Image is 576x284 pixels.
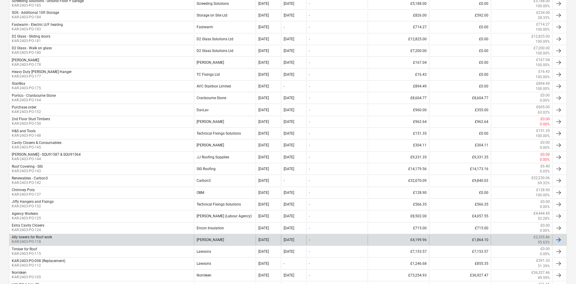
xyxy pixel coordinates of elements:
[429,34,490,44] div: £0.00
[540,93,550,98] p: £0.00
[284,238,294,242] div: [DATE]
[531,176,550,181] p: £22,230.06
[540,223,550,228] p: £0.00
[368,93,429,103] div: £8,604.77
[368,211,429,221] div: £8,502.00
[429,105,490,115] div: £355.00
[429,93,490,103] div: £8,604.77
[12,152,81,157] div: [PERSON_NAME] - SQU91587 & SQU91564
[536,105,550,110] p: £605.00
[258,261,269,266] div: [DATE]
[309,96,310,100] div: -
[258,131,269,136] div: [DATE]
[540,228,550,233] p: 0.00%
[12,141,61,145] div: Cavity Closers & Consumables
[309,131,310,136] div: -
[309,84,310,88] div: -
[540,122,550,127] p: 0.00%
[12,81,25,86] div: StairBox
[12,251,41,256] p: KAR-2403-PO-115
[536,193,550,198] p: 100.00%
[368,270,429,280] div: £73,254.93
[258,249,269,254] div: [DATE]
[368,176,429,186] div: £32,070.09
[429,128,490,139] div: £0.00
[12,11,59,15] div: SOS - Additional 10ft Storage
[546,255,576,284] div: Chat Widget
[258,120,269,124] div: [DATE]
[284,25,285,29] div: -
[540,117,550,122] p: £0.00
[540,157,550,162] p: 0.00%
[12,259,65,263] div: KAR-2403-PO-098 (Replacement)
[194,246,255,257] div: Lawsons
[284,214,294,218] div: [DATE]
[309,273,310,277] div: -
[12,228,44,233] p: KAR-2403-PO-124
[309,155,310,159] div: -
[538,275,550,280] p: 49.59%
[429,223,490,233] div: £715.00
[194,223,255,233] div: Encon Insulation
[194,199,255,209] div: Technical Fixings Solutions
[284,72,294,77] div: [DATE]
[12,263,65,268] p: KAR-2403-PO-112
[429,46,490,56] div: £0.00
[540,246,550,252] p: £0.00
[536,81,550,86] p: £894.49
[258,226,269,230] div: [DATE]
[258,179,269,183] div: [DATE]
[309,143,310,147] div: -
[258,273,269,277] div: [DATE]
[12,129,36,133] div: H&S and Tools
[540,140,550,145] p: £0.00
[540,152,550,157] p: £0.00
[258,49,269,53] div: [DATE]
[284,167,294,171] div: [DATE]
[309,214,310,218] div: -
[12,74,72,79] p: KAR-2403-PO-177
[258,191,269,195] div: [DATE]
[284,249,294,254] div: [DATE]
[12,121,50,126] p: KAR-2403-PO-150
[368,188,429,198] div: £128.90
[429,176,490,186] div: £9,840.03
[12,27,63,32] p: KAR-2403-PO-183
[368,10,429,20] div: £826.00
[309,261,310,266] div: -
[368,57,429,68] div: £167.04
[429,270,490,280] div: £36,927.47
[429,152,490,162] div: £9,331.35
[368,164,429,174] div: £14,179.56
[194,140,255,150] div: [PERSON_NAME]
[368,128,429,139] div: £151.35
[12,105,36,109] div: Purchase order
[284,202,294,206] div: [DATE]
[538,181,550,186] p: 69.32%
[258,167,269,171] div: [DATE]
[194,81,255,91] div: AVC Stairbox Limited
[284,13,294,17] div: [DATE]
[258,143,269,147] div: [DATE]
[536,128,550,133] p: £151.35
[368,46,429,56] div: £7,200.00
[258,96,269,100] div: [DATE]
[12,86,41,91] p: KAR-2403-PO-175
[194,176,255,186] div: Carbon3
[368,140,429,150] div: £304.11
[258,25,269,29] div: [DATE]
[538,264,550,269] p: 31.39%
[12,223,44,228] div: Extra Cavity Closers
[258,60,269,65] div: [DATE]
[429,10,490,20] div: £592.00
[12,169,43,174] p: KAR-2403-PO-143
[194,10,255,20] div: Storage on Site Ltd
[309,49,310,53] div: -
[429,117,490,127] div: £962.64
[309,37,310,41] div: -
[284,131,294,136] div: [DATE]
[284,155,294,159] div: [DATE]
[429,81,490,91] div: £0.00
[429,235,490,245] div: £1,864.10
[284,49,294,53] div: [DATE]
